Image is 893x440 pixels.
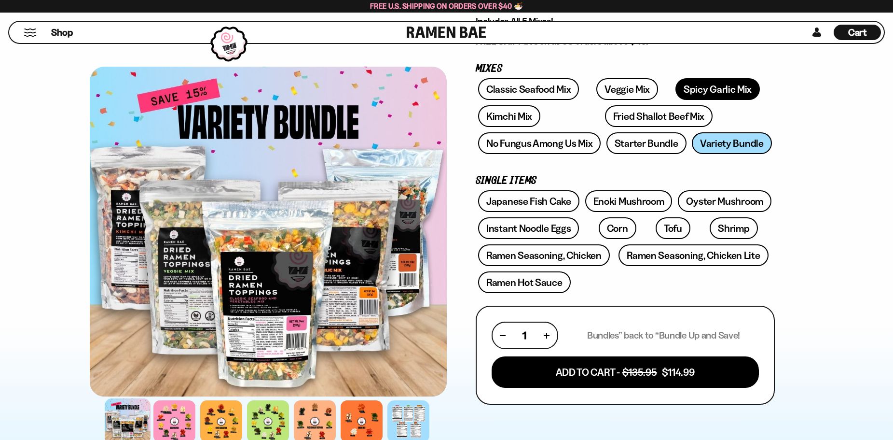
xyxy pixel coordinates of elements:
a: Oyster Mushroom [678,190,771,212]
p: Single Items [476,176,775,185]
a: No Fungus Among Us Mix [478,132,601,154]
span: 1 [522,329,526,341]
a: Classic Seafood Mix [478,78,579,100]
a: Corn [599,217,636,239]
a: Fried Shallot Beef Mix [605,105,713,127]
a: Ramen Seasoning, Chicken Lite [618,244,768,266]
p: Bundles” back to “Bundle Up and Save! [587,329,740,341]
span: Cart [848,27,867,38]
a: Instant Noodle Eggs [478,217,579,239]
span: Shop [51,26,73,39]
p: Mixes [476,64,775,73]
a: Starter Bundle [606,132,687,154]
a: Ramen Hot Sauce [478,271,571,293]
a: Kimchi Mix [478,105,540,127]
div: Cart [834,22,881,43]
a: Ramen Seasoning, Chicken [478,244,610,266]
a: Shrimp [710,217,757,239]
a: Japanese Fish Cake [478,190,579,212]
button: Add To Cart - $135.95 $114.99 [492,356,759,388]
a: Shop [51,25,73,40]
span: Free U.S. Shipping on Orders over $40 🍜 [370,1,523,11]
a: Veggie Mix [596,78,658,100]
a: Tofu [656,217,690,239]
a: Spicy Garlic Mix [675,78,760,100]
a: Enoki Mushroom [585,190,673,212]
button: Mobile Menu Trigger [24,28,37,37]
